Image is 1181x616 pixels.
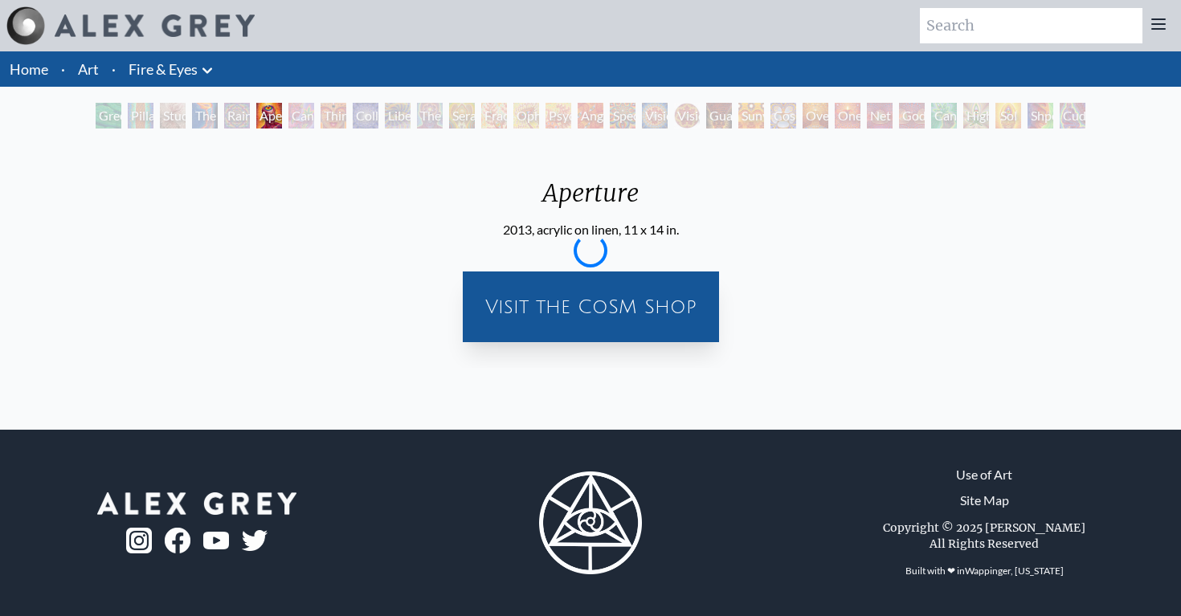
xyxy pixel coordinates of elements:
[353,103,378,129] div: Collective Vision
[546,103,571,129] div: Psychomicrograph of a Fractal Paisley Cherub Feather Tip
[867,103,893,129] div: Net of Being
[610,103,635,129] div: Spectral Lotus
[965,565,1064,577] a: Wappinger, [US_STATE]
[224,103,250,129] div: Rainbow Eye Ripple
[963,103,989,129] div: Higher Vision
[674,103,700,129] div: Vision Crystal Tondo
[256,103,282,129] div: Aperture
[803,103,828,129] div: Oversoul
[883,520,1085,536] div: Copyright © 2025 [PERSON_NAME]
[835,103,860,129] div: One
[385,103,411,129] div: Liberation Through Seeing
[481,103,507,129] div: Fractal Eyes
[472,281,709,332] a: Visit the CoSM Shop
[129,58,198,80] a: Fire & Eyes
[503,220,679,239] div: 2013, acrylic on linen, 11 x 14 in.
[513,103,539,129] div: Ophanic Eyelash
[503,178,679,220] div: Aperture
[128,103,153,129] div: Pillar of Awareness
[96,103,121,129] div: Green Hand
[960,491,1009,510] a: Site Map
[738,103,764,129] div: Sunyata
[165,528,190,553] img: fb-logo.png
[242,530,268,551] img: twitter-logo.png
[55,51,72,87] li: ·
[10,60,48,78] a: Home
[288,103,314,129] div: Cannabis Sutra
[899,558,1070,584] div: Built with ❤ in
[417,103,443,129] div: The Seer
[920,8,1142,43] input: Search
[995,103,1021,129] div: Sol Invictus
[956,465,1012,484] a: Use of Art
[770,103,796,129] div: Cosmic Elf
[78,58,99,80] a: Art
[930,536,1039,552] div: All Rights Reserved
[642,103,668,129] div: Vision Crystal
[899,103,925,129] div: Godself
[1028,103,1053,129] div: Shpongled
[160,103,186,129] div: Study for the Great Turn
[203,532,229,550] img: youtube-logo.png
[126,528,152,553] img: ig-logo.png
[321,103,346,129] div: Third Eye Tears of Joy
[706,103,732,129] div: Guardian of Infinite Vision
[192,103,218,129] div: The Torch
[449,103,475,129] div: Seraphic Transport Docking on the Third Eye
[105,51,122,87] li: ·
[931,103,957,129] div: Cannafist
[578,103,603,129] div: Angel Skin
[1060,103,1085,129] div: Cuddle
